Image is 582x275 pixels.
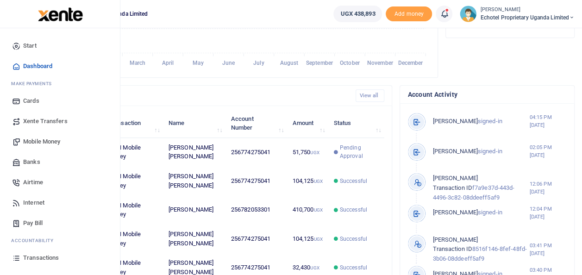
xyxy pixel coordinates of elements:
a: profile-user [PERSON_NAME] Echotel Proprietary Uganda Limited [460,6,575,22]
tspan: November [367,60,394,66]
a: Dashboard [7,56,113,76]
a: Add money [386,10,432,17]
span: Successful [340,263,367,272]
span: [PERSON_NAME] [432,209,477,216]
p: signed-in [432,147,529,156]
tspan: August [280,60,299,66]
td: [PERSON_NAME] [PERSON_NAME] [163,138,226,167]
span: Echotel Proprietary Uganda Limited [480,13,575,22]
a: Internet [7,193,113,213]
td: 256774275041 [226,225,288,253]
a: Cards [7,91,113,111]
td: 256774275041 [226,138,288,167]
span: Successful [340,206,367,214]
td: 104,125 [287,167,328,195]
span: Start [23,41,37,50]
tspan: March [130,60,146,66]
li: Wallet ballance [330,6,386,22]
span: Xente Transfers [23,117,68,126]
small: 02:05 PM [DATE] [530,144,567,159]
span: Dashboard [23,62,52,71]
th: Transaction: activate to sort column ascending [103,109,163,137]
small: UGX [313,207,322,212]
span: countability [18,237,53,244]
span: Mobile Money [23,137,60,146]
small: [PERSON_NAME] [480,6,575,14]
td: MTN Mobile Money [103,138,163,167]
td: 104,125 [287,225,328,253]
a: Pay Bill [7,213,113,233]
a: logo-small logo-large logo-large [37,10,83,17]
span: [PERSON_NAME] [432,175,477,181]
td: [PERSON_NAME] [163,195,226,224]
small: UGX [310,150,319,155]
tspan: May [193,60,203,66]
li: Ac [7,233,113,248]
small: UGX [313,179,322,184]
a: Start [7,36,113,56]
tspan: June [222,60,235,66]
th: Status: activate to sort column ascending [328,109,384,137]
a: Transactions [7,248,113,268]
tspan: April [162,60,174,66]
span: Transaction ID [432,184,472,191]
img: profile-user [460,6,476,22]
span: Add money [386,6,432,22]
span: Successful [340,177,367,185]
a: Xente Transfers [7,111,113,131]
span: Successful [340,235,367,243]
span: Transactions [23,253,59,262]
span: Pay Bill [23,219,43,228]
tspan: October [340,60,360,66]
td: 410,700 [287,195,328,224]
small: 03:41 PM [DATE] [530,242,567,257]
a: View all [356,89,385,102]
tspan: July [253,60,264,66]
td: 51,750 [287,138,328,167]
td: MTN Mobile Money [103,195,163,224]
th: Name: activate to sort column ascending [163,109,226,137]
span: [PERSON_NAME] [432,118,477,125]
span: Banks [23,157,40,167]
p: 8516f146-8fef-48fd-3b06-08ddeeff5af9 [432,235,529,264]
span: Internet [23,198,44,207]
td: MTN Mobile Money [103,225,163,253]
a: Mobile Money [7,131,113,152]
tspan: September [306,60,333,66]
small: 12:04 PM [DATE] [530,205,567,221]
a: Airtime [7,172,113,193]
tspan: December [398,60,423,66]
td: [PERSON_NAME] [PERSON_NAME] [163,225,226,253]
td: 256774275041 [226,167,288,195]
small: 12:06 PM [DATE] [530,180,567,196]
th: Account Number: activate to sort column ascending [226,109,288,137]
th: Amount: activate to sort column ascending [287,109,328,137]
span: Pending Approval [340,144,379,160]
h4: Account Activity [407,89,567,100]
p: signed-in [432,208,529,218]
span: Transaction ID [432,245,472,252]
small: 04:15 PM [DATE] [530,113,567,129]
span: [PERSON_NAME] [432,236,477,243]
h4: Recent Transactions [43,91,348,101]
span: Airtime [23,178,43,187]
small: UGX [313,237,322,242]
td: [PERSON_NAME] [PERSON_NAME] [163,167,226,195]
a: UGX 438,893 [333,6,382,22]
span: [PERSON_NAME] [432,148,477,155]
p: f7a9e37d-443d-4496-3c82-08ddeeff5af9 [432,174,529,202]
img: logo-large [38,7,83,21]
li: M [7,76,113,91]
a: Banks [7,152,113,172]
span: Cards [23,96,39,106]
p: signed-in [432,117,529,126]
td: MTN Mobile Money [103,167,163,195]
li: Toup your wallet [386,6,432,22]
td: 256782053301 [226,195,288,224]
span: UGX 438,893 [340,9,375,19]
span: ake Payments [16,80,52,87]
